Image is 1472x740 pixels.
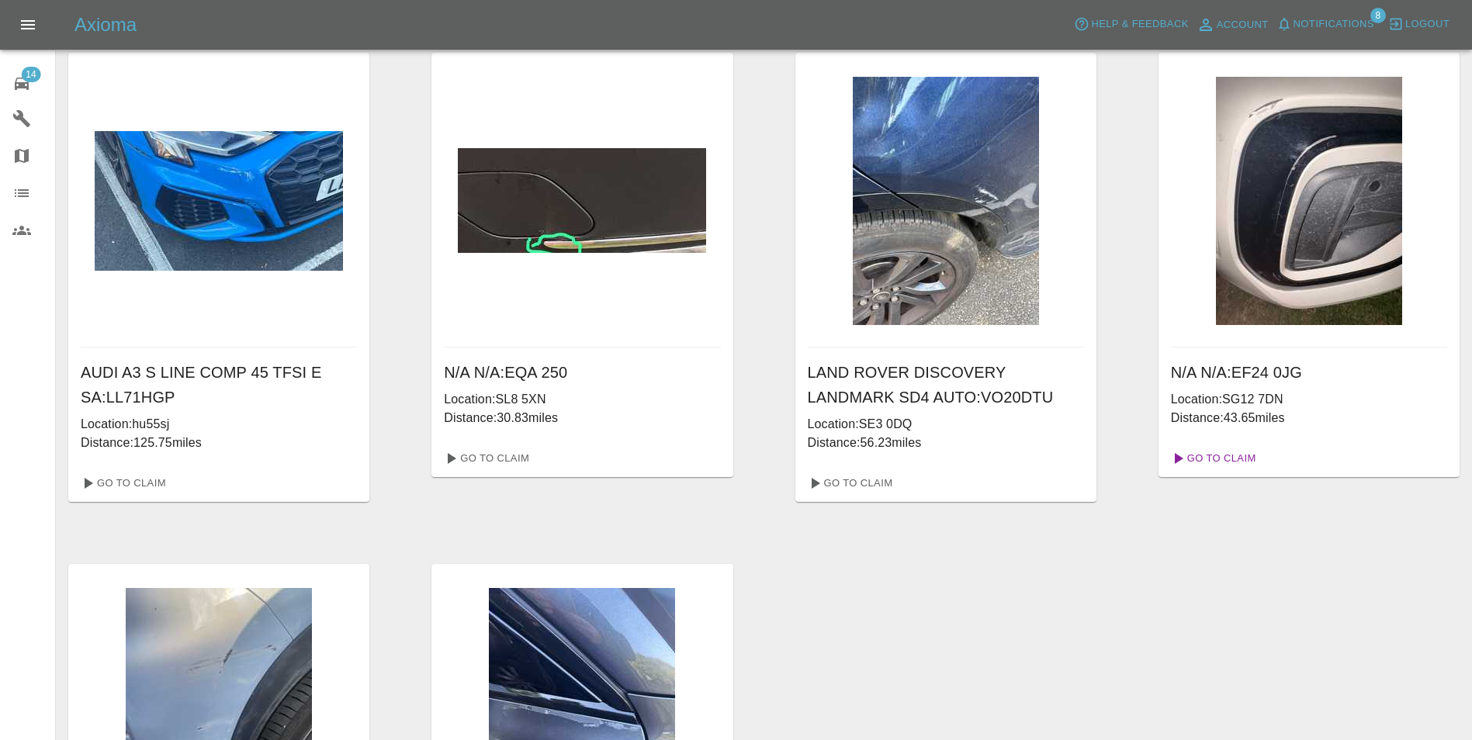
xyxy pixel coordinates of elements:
[74,12,137,37] h5: Axioma
[81,434,357,452] p: Distance: 125.75 miles
[1171,409,1447,427] p: Distance: 43.65 miles
[81,415,357,434] p: Location: hu55sj
[444,409,720,427] p: Distance: 30.83 miles
[1294,16,1374,33] span: Notifications
[802,471,897,496] a: Go To Claim
[808,434,1084,452] p: Distance: 56.23 miles
[1171,360,1447,385] h6: N/A N/A : EF24 0JG
[1091,16,1188,33] span: Help & Feedback
[1070,12,1192,36] button: Help & Feedback
[808,360,1084,410] h6: LAND ROVER DISCOVERY LANDMARK SD4 AUTO : VO20DTU
[1165,446,1260,471] a: Go To Claim
[21,67,40,82] span: 14
[1384,12,1453,36] button: Logout
[1405,16,1449,33] span: Logout
[1273,12,1378,36] button: Notifications
[1171,390,1447,409] p: Location: SG12 7DN
[444,390,720,409] p: Location: SL8 5XN
[9,6,47,43] button: Open drawer
[81,360,357,410] h6: AUDI A3 S LINE COMP 45 TFSI E SA : LL71HGP
[438,446,533,471] a: Go To Claim
[1370,8,1386,23] span: 8
[1193,12,1273,37] a: Account
[1217,16,1269,34] span: Account
[444,360,720,385] h6: N/A N/A : EQA 250
[74,471,170,496] a: Go To Claim
[808,415,1084,434] p: Location: SE3 0DQ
